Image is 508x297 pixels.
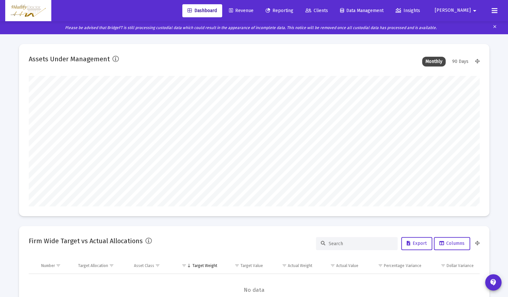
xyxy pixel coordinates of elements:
button: Export [401,237,432,250]
span: Show filter options for column 'Number' [56,263,61,268]
td: Column Target Value [222,258,268,274]
td: Column Asset Class [129,258,173,274]
a: Insights [390,4,425,17]
span: Show filter options for column 'Asset Class' [155,263,160,268]
a: Data Management [335,4,389,17]
button: Columns [434,237,470,250]
img: Dashboard [10,4,46,17]
a: Dashboard [182,4,222,17]
span: No data [29,287,480,294]
span: Insights [396,8,420,13]
div: Actual Value [336,263,358,268]
span: Show filter options for column 'Actual Weight' [282,263,287,268]
td: Column Number [37,258,74,274]
span: Export [407,241,427,246]
mat-icon: arrow_drop_down [471,4,479,17]
span: Dashboard [188,8,217,13]
td: Column Target Weight [173,258,222,274]
mat-icon: clear [492,23,497,33]
div: Number [41,263,55,268]
span: [PERSON_NAME] [435,8,471,13]
h2: Assets Under Management [29,54,110,64]
div: Monthly [422,57,446,67]
a: Reporting [260,4,299,17]
span: Show filter options for column 'Actual Value' [330,263,335,268]
span: Data Management [340,8,384,13]
span: Show filter options for column 'Target Value' [235,263,239,268]
div: Target Allocation [78,263,108,268]
span: Show filter options for column 'Target Allocation' [109,263,114,268]
td: Column Percentage Variance [363,258,426,274]
mat-icon: contact_support [489,278,497,286]
div: Percentage Variance [384,263,421,268]
div: Target Weight [192,263,217,268]
a: Revenue [224,4,259,17]
a: Clients [300,4,333,17]
div: 90 Days [449,57,472,67]
div: Actual Weight [288,263,312,268]
input: Search [329,241,393,246]
td: Column Actual Value [317,258,363,274]
td: Column Target Allocation [74,258,129,274]
div: Dollar Variance [447,263,474,268]
i: Please be advised that BridgeFT is still processing custodial data which could result in the appe... [65,25,437,30]
span: Show filter options for column 'Percentage Variance' [378,263,383,268]
td: Column Actual Weight [268,258,317,274]
span: Revenue [229,8,254,13]
button: [PERSON_NAME] [427,4,486,17]
td: Column Dollar Variance [426,258,479,274]
div: Asset Class [134,263,154,268]
h2: Firm Wide Target vs Actual Allocations [29,236,143,246]
span: Columns [439,241,465,246]
div: Target Value [240,263,263,268]
span: Clients [305,8,328,13]
span: Show filter options for column 'Target Weight' [182,263,187,268]
span: Reporting [266,8,293,13]
span: Show filter options for column 'Dollar Variance' [441,263,446,268]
